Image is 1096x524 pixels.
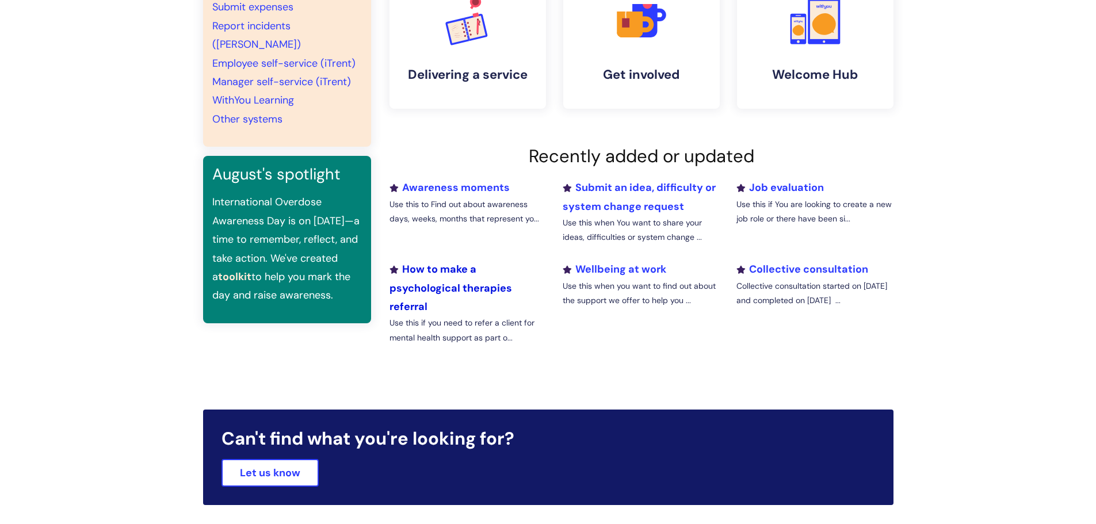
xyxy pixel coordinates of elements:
[212,56,356,70] a: Employee self-service (iTrent)
[212,112,282,126] a: Other systems
[563,262,666,276] a: Wellbeing at work
[222,428,875,449] h2: Can't find what you're looking for?
[736,181,824,194] a: Job evaluation
[218,270,251,284] a: toolkit
[399,67,537,82] h4: Delivering a service
[212,93,294,107] a: WithYou Learning
[746,67,884,82] h4: Welcome Hub
[212,193,362,304] p: International Overdose Awareness Day is on [DATE]—a time to remember, reflect, and take action. W...
[389,316,546,345] p: Use this if you need to refer a client for mental health support as part o...
[736,279,893,308] p: Collective consultation started on [DATE] and completed on [DATE] ...
[389,181,510,194] a: Awareness moments
[212,19,301,51] a: Report incidents ([PERSON_NAME])
[389,146,893,167] h2: Recently added or updated
[212,165,362,183] h3: August's spotlight
[736,262,868,276] a: Collective consultation
[389,197,546,226] p: Use this to Find out about awareness days, weeks, months that represent yo...
[389,262,512,313] a: How to make a psychological therapies referral
[563,181,716,213] a: Submit an idea, difficulty or system change request
[222,459,319,487] a: Let us know
[572,67,711,82] h4: Get involved
[563,279,719,308] p: Use this when you want to find out about the support we offer to help you ...
[736,197,893,226] p: Use this if You are looking to create a new job role or there have been si...
[212,75,351,89] a: Manager self-service (iTrent)
[563,216,719,244] p: Use this when You want to share your ideas, difficulties or system change ...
